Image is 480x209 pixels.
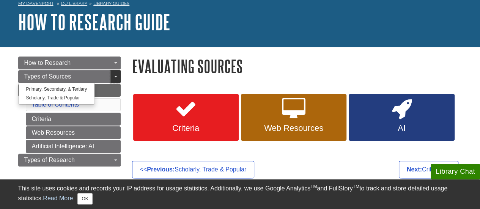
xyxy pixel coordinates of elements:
a: Read More [43,195,73,201]
a: <<Previous:Scholarly, Trade & Popular [132,161,255,178]
button: Library Chat [431,164,480,179]
a: DU Library [61,1,87,6]
sup: TM [353,184,359,189]
a: Types of Research [18,154,121,167]
span: How to Research [24,60,71,66]
span: Web Resources [247,123,341,133]
div: Guide Page Menu [18,57,121,167]
strong: Previous: [147,166,175,173]
a: My Davenport [18,0,54,7]
strong: Next: [407,166,422,173]
div: This site uses cookies and records your IP address for usage statistics. Additionally, we use Goo... [18,184,462,204]
a: Criteria [26,113,121,126]
a: Primary, Secondary, & Tertiary [19,85,95,94]
a: How to Research [18,57,121,69]
button: Close [77,193,92,204]
span: AI [354,123,449,133]
a: Criteria [133,94,239,141]
a: Library Guides [93,1,129,6]
a: AI [349,94,454,141]
span: Types of Sources [24,73,71,80]
a: Table of Contents [32,101,79,108]
a: Web Resources [241,94,346,141]
a: Web Resources [26,126,121,139]
a: Artificial Intelligence: AI [26,140,121,153]
a: Scholarly, Trade & Popular [19,94,95,102]
a: Next:Criteria >> [399,161,458,178]
span: Types of Research [24,157,75,163]
a: How to Research Guide [18,10,170,34]
h1: Evaluating Sources [132,57,462,76]
span: Criteria [139,123,233,133]
sup: TM [310,184,317,189]
a: Types of Sources [18,70,121,83]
